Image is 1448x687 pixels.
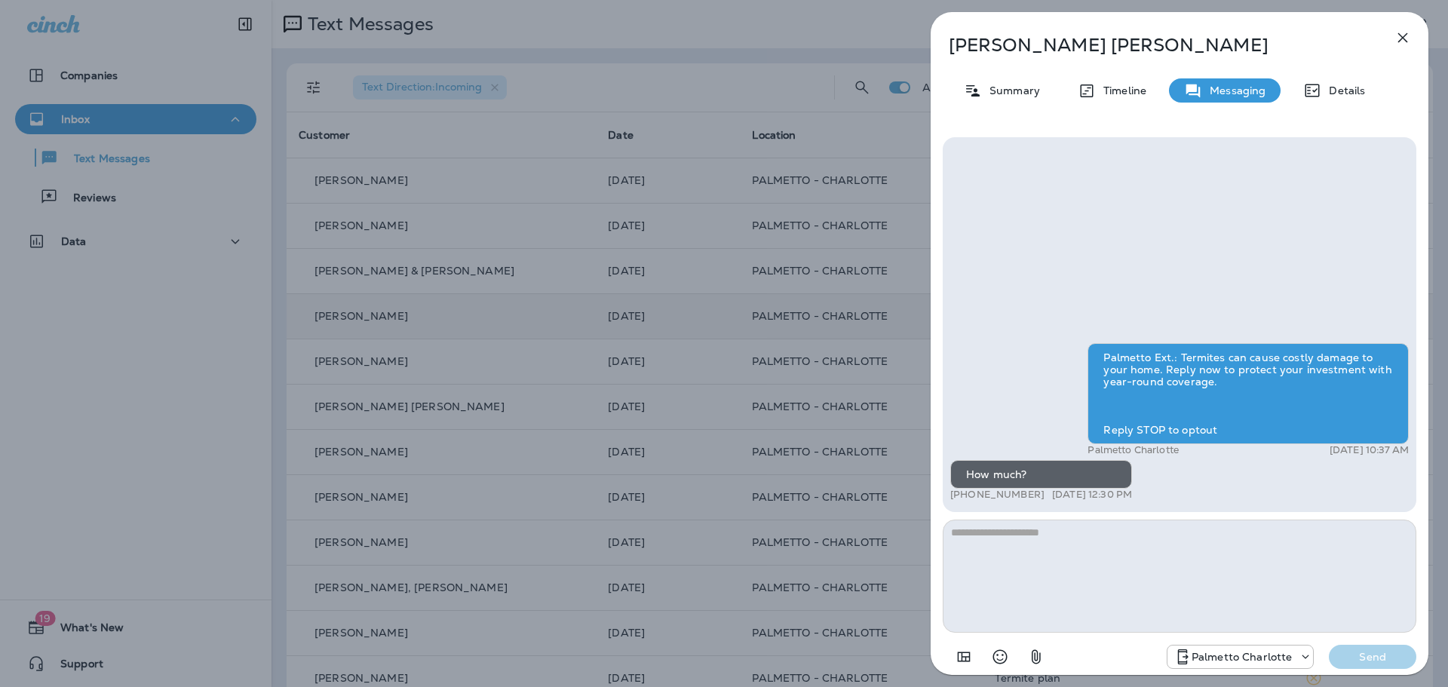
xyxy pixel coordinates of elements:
button: Select an emoji [985,642,1015,672]
div: +1 (704) 307-2477 [1167,648,1314,666]
div: How much? [950,460,1132,489]
button: Add in a premade template [949,642,979,672]
p: Timeline [1096,84,1146,97]
p: [DATE] 10:37 AM [1330,444,1409,456]
p: [PHONE_NUMBER] [950,489,1045,501]
p: [DATE] 12:30 PM [1052,489,1132,501]
p: Palmetto Charlotte [1192,651,1293,663]
p: Details [1321,84,1365,97]
p: [PERSON_NAME] [PERSON_NAME] [949,35,1361,56]
p: Messaging [1202,84,1265,97]
p: Summary [982,84,1040,97]
div: Palmetto Ext.: Termites can cause costly damage to your home. Reply now to protect your investmen... [1088,343,1409,444]
p: Palmetto Charlotte [1088,444,1179,456]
